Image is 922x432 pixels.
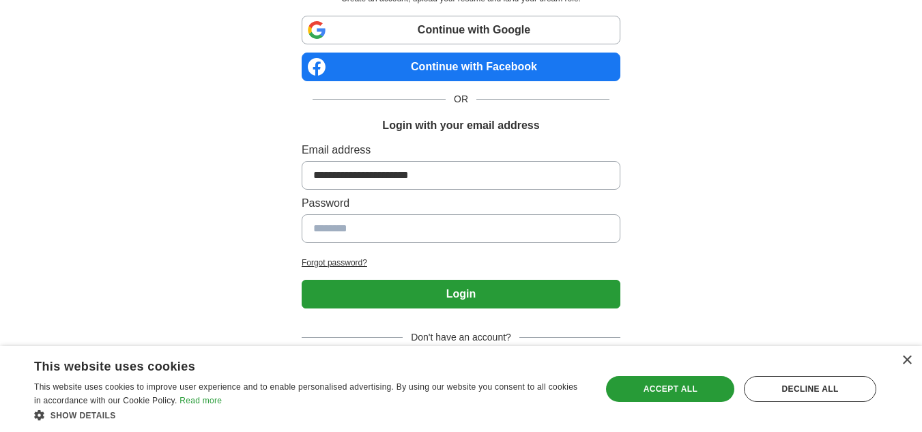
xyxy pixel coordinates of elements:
span: Don't have an account? [403,330,519,345]
span: Show details [51,411,116,420]
button: Login [302,280,620,308]
a: Read more, opens a new window [179,396,222,405]
span: OR [446,92,476,106]
a: Continue with Google [302,16,620,44]
div: This website uses cookies [34,354,551,375]
label: Password [302,195,620,212]
span: This website uses cookies to improve user experience and to enable personalised advertising. By u... [34,382,577,405]
div: Accept all [606,376,734,402]
div: Decline all [744,376,876,402]
h1: Login with your email address [382,117,539,134]
label: Email address [302,142,620,158]
a: Forgot password? [302,257,620,269]
div: Close [902,356,912,366]
a: Continue with Facebook [302,53,620,81]
div: Show details [34,408,585,422]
